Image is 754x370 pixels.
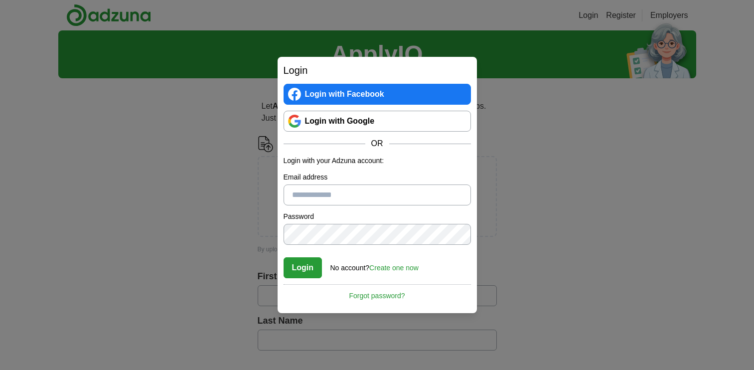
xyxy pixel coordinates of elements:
label: Password [284,211,471,222]
label: Email address [284,172,471,183]
a: Login with Google [284,111,471,132]
p: Login with your Adzuna account: [284,156,471,166]
button: Login [284,257,322,278]
a: Create one now [369,264,419,272]
div: No account? [330,257,419,273]
a: Forgot password? [284,284,471,301]
a: Login with Facebook [284,84,471,105]
span: OR [365,138,389,150]
h2: Login [284,63,471,78]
